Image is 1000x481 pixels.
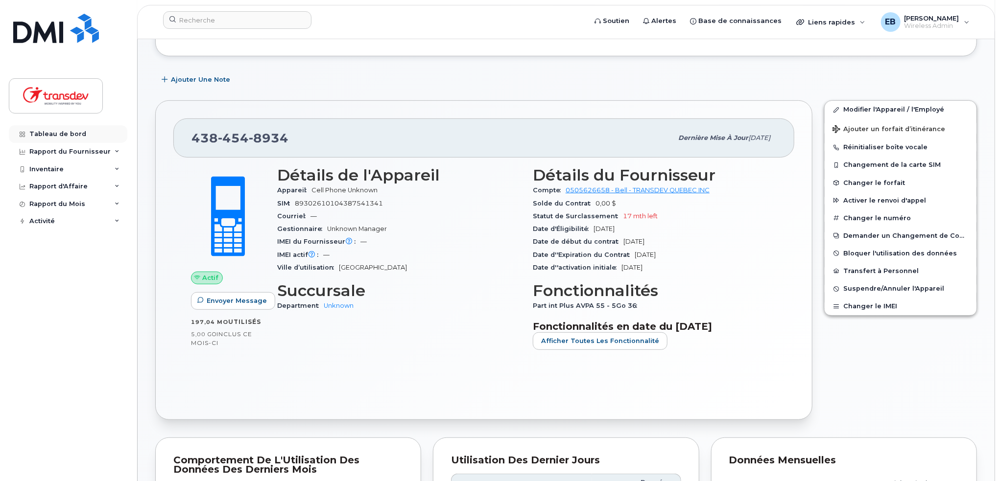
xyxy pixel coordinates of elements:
span: Base de connaissances [698,16,782,26]
button: Changer le forfait [825,174,976,192]
span: [PERSON_NAME] [905,14,959,22]
span: Wireless Admin [905,22,959,30]
span: Appareil [277,186,311,194]
button: Transfert à Personnel [825,262,976,280]
span: Activer le renvoi d'appel [843,197,926,204]
div: Utilisation des Dernier Jours [451,456,681,465]
span: 8934 [249,131,288,145]
input: Recherche [163,11,311,29]
a: 0505626658 - Bell - TRANSDEV QUEBEC INC [566,186,710,194]
span: Ajouter une Note [171,75,230,84]
div: Données mensuelles [729,456,959,465]
div: Ella Bernier [874,12,976,32]
span: — [360,238,367,245]
h3: Fonctionnalités en date du [DATE] [533,321,777,332]
h3: Succursale [277,282,521,299]
span: Actif [202,273,218,282]
button: Réinitialiser boîte vocale [825,138,976,156]
span: Liens rapides [808,18,855,26]
span: [DATE] [623,238,644,245]
span: Dernière mise à jour [678,134,748,141]
span: Part int Plus AVPA 55 - 5Go 36 [533,302,642,309]
span: Department [277,302,324,309]
button: Changement de la carte SIM [825,156,976,174]
span: — [310,212,317,220]
span: [DATE] [635,251,656,258]
h3: Détails de l'Appareil [277,166,521,184]
span: [GEOGRAPHIC_DATA] [339,264,407,271]
span: [DATE] [621,264,643,271]
span: 17 mth left [623,212,658,220]
a: Soutien [588,11,636,31]
span: inclus ce mois-ci [191,330,252,346]
button: Demander un Changement de Compte [825,227,976,245]
span: 0,00 $ [595,200,616,207]
h3: Fonctionnalités [533,282,777,299]
span: IMEI du Fournisseur [277,238,360,245]
span: 89302610104387541341 [295,200,383,207]
span: EB [885,16,896,28]
span: IMEI actif [277,251,323,258]
span: SIM [277,200,295,207]
a: Base de connaissances [683,11,788,31]
span: Date d''activation initiale [533,264,621,271]
span: Date d'Éligibilité [533,225,594,232]
button: Activer le renvoi d'appel [825,192,976,209]
span: 438 [191,131,288,145]
span: Gestionnaire [277,225,327,232]
span: Courriel [277,212,310,220]
span: Suspendre/Annuler l'Appareil [843,285,944,293]
span: Statut de Surclassement [533,212,623,220]
a: Modifier l'Appareil / l'Employé [825,101,976,118]
button: Afficher Toutes les Fonctionnalité [533,332,667,350]
span: Cell Phone Unknown [311,186,378,194]
a: Alertes [636,11,683,31]
span: Unknown Manager [327,225,387,232]
span: Solde du Contrat [533,200,595,207]
div: Liens rapides [789,12,872,32]
span: Compte [533,186,566,194]
span: 454 [218,131,249,145]
span: 5,00 Go [191,331,216,338]
span: 197,04 Mo [191,319,228,325]
span: Ville d’utilisation [277,264,339,271]
button: Ajouter une Note [155,71,238,89]
span: utilisés [228,318,261,325]
button: Envoyer Message [191,292,275,310]
span: — [323,251,330,258]
button: Suspendre/Annuler l'Appareil [825,280,976,298]
span: Changer le forfait [843,179,905,186]
span: [DATE] [594,225,615,232]
button: Ajouter un forfait d’itinérance [825,118,976,138]
span: Afficher Toutes les Fonctionnalité [541,336,659,345]
h3: Détails du Fournisseur [533,166,777,184]
span: Date d''Expiration du Contrat [533,251,635,258]
span: [DATE] [748,134,770,141]
span: Ajouter un forfait d’itinérance [833,125,945,135]
span: Alertes [651,16,676,26]
button: Bloquer l'utilisation des données [825,245,976,262]
div: Comportement de l'Utilisation des Données des Derniers Mois [173,456,403,475]
span: Envoyer Message [207,296,267,305]
span: Soutien [603,16,629,26]
span: Date de début du contrat [533,238,623,245]
a: Unknown [324,302,354,309]
button: Changer le numéro [825,209,976,227]
button: Changer le IMEI [825,298,976,315]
